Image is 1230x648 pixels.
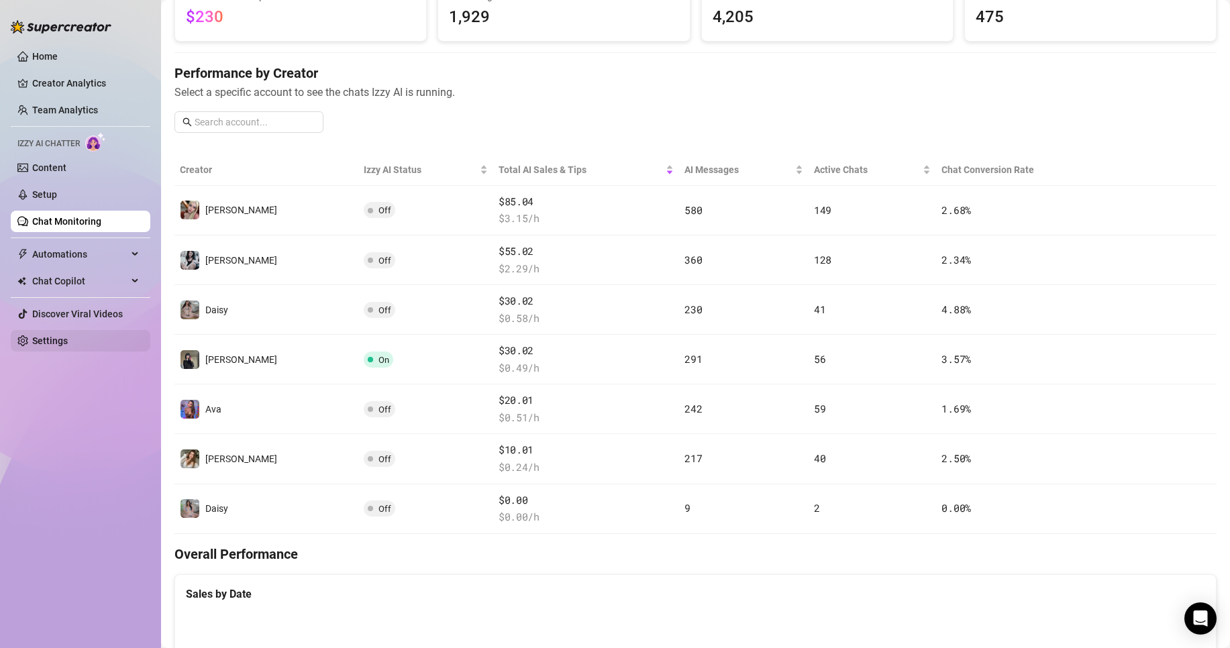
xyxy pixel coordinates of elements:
[205,503,228,514] span: Daisy
[684,402,702,415] span: 242
[1118,349,1139,370] button: right
[1124,205,1133,215] span: right
[713,5,942,30] span: 4,205
[1124,355,1133,364] span: right
[499,162,663,177] span: Total AI Sales & Tips
[941,501,971,515] span: 0.00 %
[32,105,98,115] a: Team Analytics
[181,251,199,270] img: Sadie
[32,216,101,227] a: Chat Monitoring
[941,451,971,465] span: 2.50 %
[205,354,277,365] span: [PERSON_NAME]
[499,343,674,359] span: $30.02
[364,162,477,177] span: Izzy AI Status
[941,402,971,415] span: 1.69 %
[814,402,825,415] span: 59
[181,449,199,468] img: Paige
[1124,256,1133,265] span: right
[32,162,66,173] a: Content
[941,303,971,316] span: 4.88 %
[499,311,674,327] span: $ 0.58 /h
[378,454,391,464] span: Off
[1118,299,1139,321] button: right
[499,261,674,277] span: $ 2.29 /h
[814,253,831,266] span: 128
[814,501,820,515] span: 2
[1118,448,1139,470] button: right
[358,154,493,186] th: Izzy AI Status
[32,244,127,265] span: Automations
[186,7,223,26] span: $230
[17,249,28,260] span: thunderbolt
[1124,404,1133,414] span: right
[32,270,127,292] span: Chat Copilot
[181,400,199,419] img: Ava
[941,253,971,266] span: 2.34 %
[499,211,674,227] span: $ 3.15 /h
[174,64,1217,83] h4: Performance by Creator
[17,138,80,150] span: Izzy AI Chatter
[684,162,792,177] span: AI Messages
[1124,305,1133,315] span: right
[32,189,57,200] a: Setup
[1184,602,1217,635] div: Open Intercom Messenger
[1118,199,1139,221] button: right
[684,303,702,316] span: 230
[814,162,921,177] span: Active Chats
[499,360,674,376] span: $ 0.49 /h
[378,504,391,514] span: Off
[181,350,199,369] img: Anna
[183,117,192,127] span: search
[814,451,825,465] span: 40
[449,5,678,30] span: 1,929
[679,154,808,186] th: AI Messages
[32,51,58,62] a: Home
[174,545,1217,563] h4: Overall Performance
[684,352,702,366] span: 291
[814,303,825,316] span: 41
[205,453,277,464] span: [PERSON_NAME]
[174,84,1217,101] span: Select a specific account to see the chats Izzy AI is running.
[499,442,674,458] span: $10.01
[499,244,674,260] span: $55.02
[17,276,26,286] img: Chat Copilot
[684,203,702,217] span: 580
[814,352,825,366] span: 56
[1118,398,1139,420] button: right
[499,392,674,409] span: $20.01
[174,154,358,186] th: Creator
[1124,454,1133,464] span: right
[181,201,199,219] img: Anna
[378,256,391,266] span: Off
[181,301,199,319] img: Daisy
[684,253,702,266] span: 360
[186,586,1205,602] div: Sales by Date
[941,352,971,366] span: 3.57 %
[378,305,391,315] span: Off
[11,20,111,34] img: logo-BBDzfeDw.svg
[1118,498,1139,519] button: right
[684,451,702,465] span: 217
[195,115,315,129] input: Search account...
[378,205,391,215] span: Off
[181,499,199,518] img: Daisy
[493,154,679,186] th: Total AI Sales & Tips
[499,194,674,210] span: $85.04
[814,203,831,217] span: 149
[684,501,690,515] span: 9
[378,404,391,415] span: Off
[205,404,221,415] span: Ava
[85,132,106,152] img: AI Chatter
[1118,250,1139,271] button: right
[499,410,674,426] span: $ 0.51 /h
[499,509,674,525] span: $ 0.00 /h
[936,154,1112,186] th: Chat Conversion Rate
[32,309,123,319] a: Discover Viral Videos
[499,492,674,508] span: $0.00
[205,305,228,315] span: Daisy
[976,5,1205,30] span: 475
[809,154,937,186] th: Active Chats
[1124,504,1133,513] span: right
[378,355,389,365] span: On
[32,335,68,346] a: Settings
